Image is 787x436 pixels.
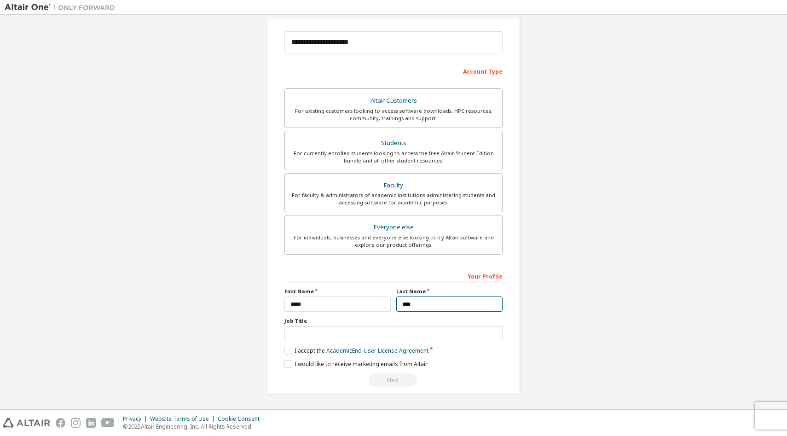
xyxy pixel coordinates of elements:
div: Read and acccept EULA to continue [284,373,503,387]
label: I would like to receive marketing emails from Altair [284,360,428,368]
img: facebook.svg [56,418,65,428]
div: For individuals, businesses and everyone else looking to try Altair software and explore our prod... [290,234,497,249]
p: © 2025 Altair Engineering, Inc. All Rights Reserved. [123,423,265,430]
img: linkedin.svg [86,418,96,428]
div: Privacy [123,415,150,423]
img: youtube.svg [101,418,115,428]
div: Account Type [284,64,503,78]
div: For faculty & administrators of academic institutions administering students and accessing softwa... [290,192,497,206]
div: For existing customers looking to access software downloads, HPC resources, community, trainings ... [290,107,497,122]
a: Academic End-User License Agreement [326,347,428,355]
div: Faculty [290,179,497,192]
div: For currently enrolled students looking to access the free Altair Student Edition bundle and all ... [290,150,497,164]
div: Cookie Consent [218,415,265,423]
label: First Name [284,288,391,295]
div: Students [290,137,497,150]
label: I accept the [284,347,428,355]
div: Website Terms of Use [150,415,218,423]
img: instagram.svg [71,418,81,428]
img: altair_logo.svg [3,418,50,428]
div: Everyone else [290,221,497,234]
img: Altair One [5,3,120,12]
label: Job Title [284,317,503,325]
label: Last Name [396,288,503,295]
div: Your Profile [284,268,503,283]
div: Altair Customers [290,94,497,107]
